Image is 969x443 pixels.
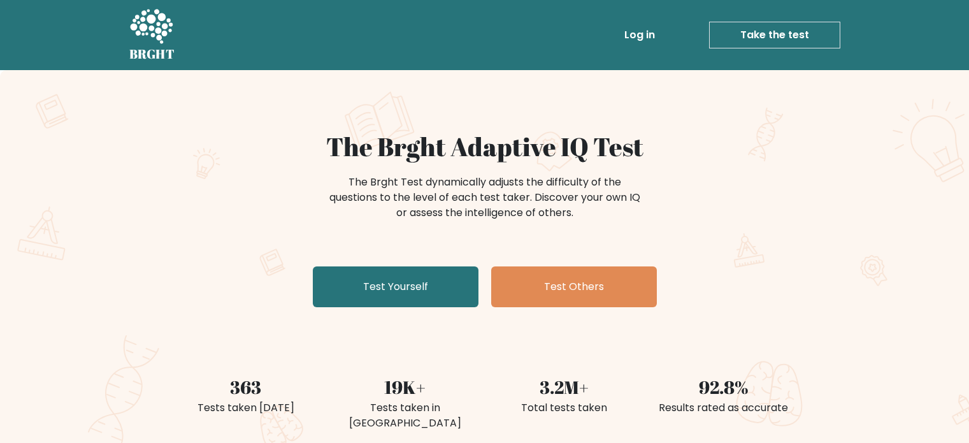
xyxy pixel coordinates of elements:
div: 92.8% [652,374,796,400]
div: 363 [174,374,318,400]
a: Take the test [709,22,840,48]
a: Log in [619,22,660,48]
h1: The Brght Adaptive IQ Test [174,131,796,162]
div: Results rated as accurate [652,400,796,416]
div: Tests taken [DATE] [174,400,318,416]
a: Test Yourself [313,266,478,307]
div: The Brght Test dynamically adjusts the difficulty of the questions to the level of each test take... [326,175,644,221]
div: 3.2M+ [492,374,636,400]
div: 19K+ [333,374,477,400]
div: Total tests taken [492,400,636,416]
h5: BRGHT [129,47,175,62]
a: BRGHT [129,5,175,65]
div: Tests taken in [GEOGRAPHIC_DATA] [333,400,477,431]
a: Test Others [491,266,657,307]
